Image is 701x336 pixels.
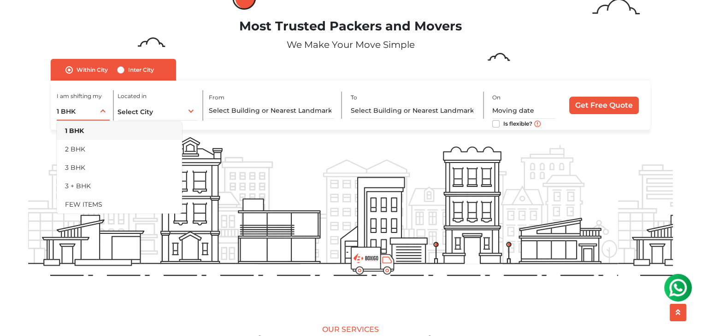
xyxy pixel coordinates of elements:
[118,92,147,100] label: Located in
[57,195,182,214] li: FEW ITEMS
[57,177,182,195] li: 3 + BHK
[57,140,182,158] li: 2 BHK
[57,107,76,116] span: 1 BHK
[534,121,541,127] img: move_date_info
[118,108,153,116] span: Select City
[209,103,334,119] input: Select Building or Nearest Landmark
[57,122,182,140] li: 1 BHK
[350,93,357,102] label: To
[350,103,476,119] input: Select Building or Nearest Landmark
[670,304,686,321] button: scroll up
[503,118,532,128] label: Is flexible?
[28,325,673,334] div: Our Services
[28,19,673,34] h1: Most Trusted Packers and Movers
[209,93,224,102] label: From
[57,92,102,100] label: I am shifting my
[492,103,555,119] input: Moving date
[128,64,154,75] label: Inter City
[9,9,28,28] img: whatsapp-icon.svg
[57,158,182,177] li: 3 BHK
[28,38,673,52] p: We Make Your Move Simple
[492,93,501,102] label: On
[351,247,395,275] img: boxigo_prackers_and_movers_truck
[77,64,108,75] label: Within City
[569,97,639,114] input: Get Free Quote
